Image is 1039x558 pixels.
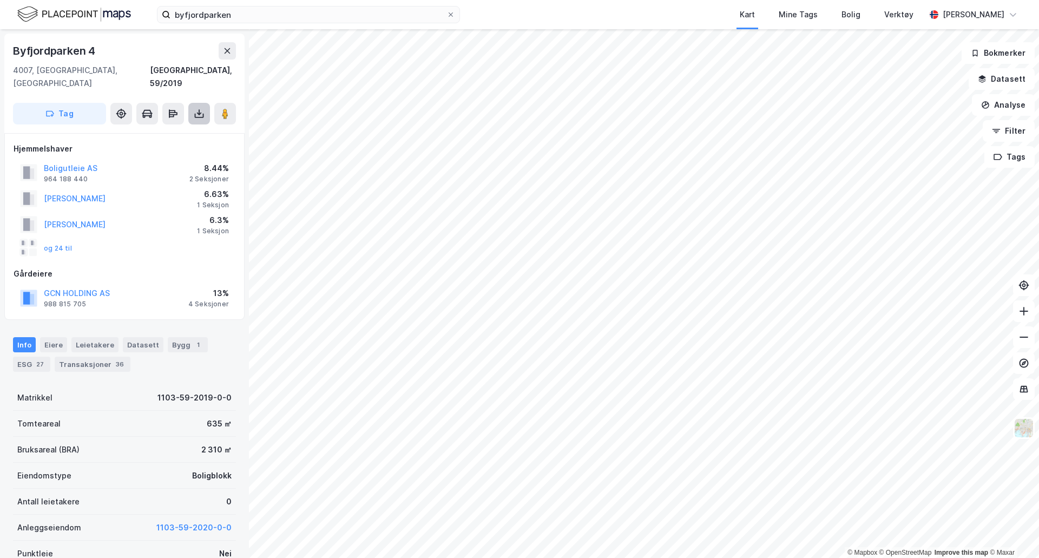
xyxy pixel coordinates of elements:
div: Kontrollprogram for chat [985,506,1039,558]
div: Info [13,337,36,352]
div: 1 [193,339,203,350]
div: Transaksjoner [55,357,130,372]
div: Antall leietakere [17,495,80,508]
div: Leietakere [71,337,119,352]
img: logo.f888ab2527a4732fd821a326f86c7f29.svg [17,5,131,24]
div: 36 [114,359,126,370]
div: Eiendomstype [17,469,71,482]
div: 2 Seksjoner [189,175,229,183]
div: 8.44% [189,162,229,175]
div: Kart [740,8,755,21]
div: 1103-59-2019-0-0 [157,391,232,404]
div: 2 310 ㎡ [201,443,232,456]
div: 988 815 705 [44,300,86,308]
div: Hjemmelshaver [14,142,235,155]
div: ESG [13,357,50,372]
button: Analyse [972,94,1035,116]
input: Søk på adresse, matrikkel, gårdeiere, leietakere eller personer [170,6,446,23]
div: 27 [34,359,46,370]
div: Matrikkel [17,391,52,404]
div: Eiere [40,337,67,352]
div: Bruksareal (BRA) [17,443,80,456]
div: Bolig [841,8,860,21]
div: 1 Seksjon [197,227,229,235]
button: Datasett [969,68,1035,90]
a: Mapbox [847,549,877,556]
div: Mine Tags [779,8,818,21]
a: Improve this map [935,549,988,556]
div: Verktøy [884,8,913,21]
button: Bokmerker [962,42,1035,64]
div: Datasett [123,337,163,352]
div: [GEOGRAPHIC_DATA], 59/2019 [150,64,236,90]
button: Filter [983,120,1035,142]
div: 13% [188,287,229,300]
div: 964 188 440 [44,175,88,183]
div: 6.63% [197,188,229,201]
button: Tag [13,103,106,124]
div: 6.3% [197,214,229,227]
div: 1 Seksjon [197,201,229,209]
button: Tags [984,146,1035,168]
iframe: Chat Widget [985,506,1039,558]
div: Byfjordparken 4 [13,42,97,60]
div: Tomteareal [17,417,61,430]
div: 4 Seksjoner [188,300,229,308]
div: 0 [226,495,232,508]
div: Anleggseiendom [17,521,81,534]
div: 635 ㎡ [207,417,232,430]
div: 4007, [GEOGRAPHIC_DATA], [GEOGRAPHIC_DATA] [13,64,150,90]
a: OpenStreetMap [879,549,932,556]
div: Boligblokk [192,469,232,482]
div: Gårdeiere [14,267,235,280]
button: 1103-59-2020-0-0 [156,521,232,534]
div: [PERSON_NAME] [943,8,1004,21]
div: Bygg [168,337,208,352]
img: Z [1014,418,1034,438]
